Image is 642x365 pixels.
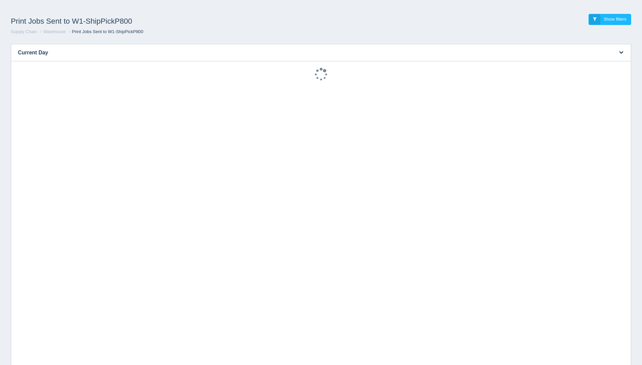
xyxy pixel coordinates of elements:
[604,17,626,22] span: Show filters
[11,29,37,34] a: Supply Chain
[11,14,321,29] h1: Print Jobs Sent to W1-ShipPickP800
[589,14,631,25] a: Show filters
[43,29,66,34] a: Warehouse
[67,29,143,35] li: Print Jobs Sent to W1-ShipPickP800
[11,44,610,61] h3: Current Day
